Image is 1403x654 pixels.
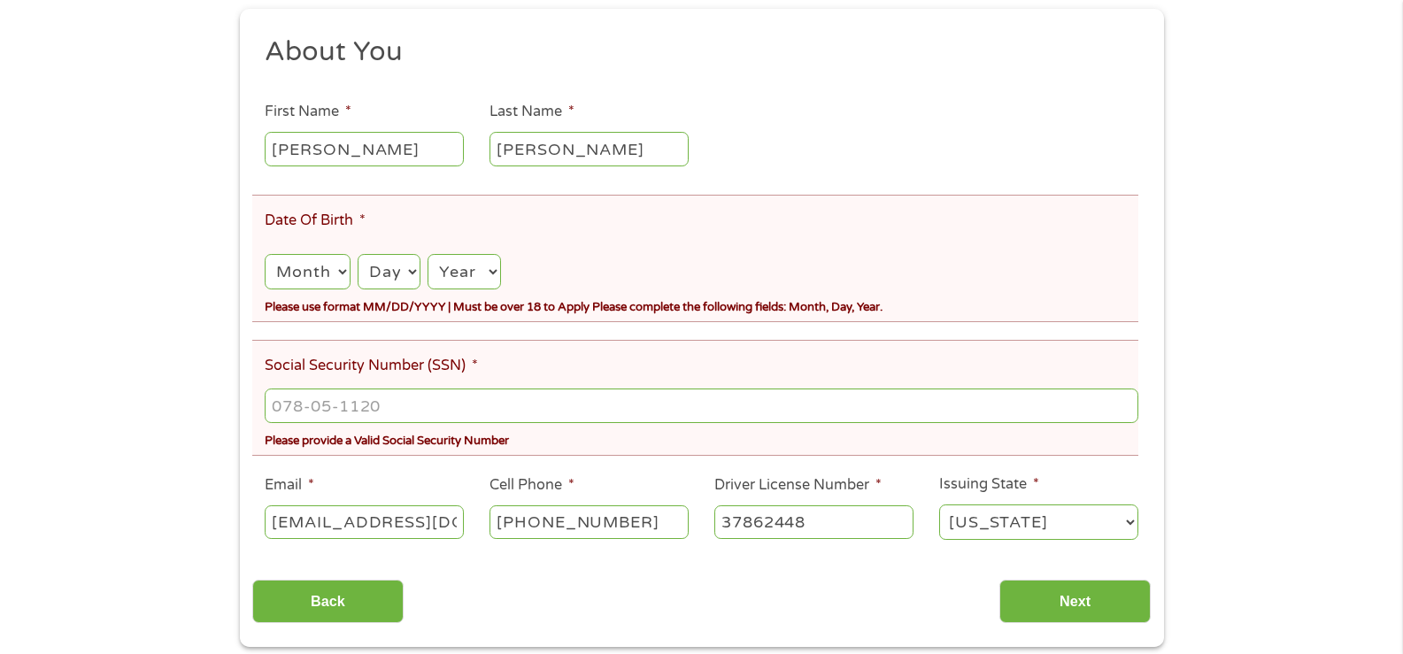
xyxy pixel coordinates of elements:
[490,505,689,539] input: (541) 754-3010
[490,476,574,495] label: Cell Phone
[265,132,464,165] input: John
[265,426,1137,450] div: Please provide a Valid Social Security Number
[265,293,1137,317] div: Please use format MM/DD/YYYY | Must be over 18 to Apply Please complete the following fields: Mon...
[265,212,366,230] label: Date Of Birth
[265,389,1137,422] input: 078-05-1120
[265,505,464,539] input: john@gmail.com
[490,103,574,121] label: Last Name
[939,475,1039,494] label: Issuing State
[265,476,314,495] label: Email
[265,35,1125,70] h2: About You
[265,357,478,375] label: Social Security Number (SSN)
[999,580,1151,623] input: Next
[714,476,882,495] label: Driver License Number
[490,132,689,165] input: Smith
[252,580,404,623] input: Back
[265,103,351,121] label: First Name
